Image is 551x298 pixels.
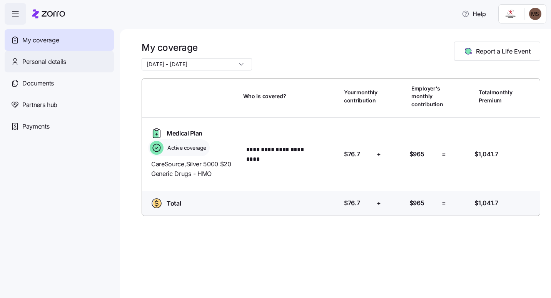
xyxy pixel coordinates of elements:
span: = [442,198,446,208]
a: Personal details [5,51,114,72]
span: + [377,149,381,159]
span: Medical Plan [167,129,202,138]
span: My coverage [22,35,59,45]
span: $965 [409,198,424,208]
span: $965 [409,149,424,159]
button: Help [456,6,492,22]
span: Help [462,9,486,18]
span: = [442,149,446,159]
span: CareSource , Silver 5000 $20 Generic Drugs - HMO [151,159,237,179]
span: Partners hub [22,100,57,110]
button: Report a Life Event [454,42,540,61]
a: My coverage [5,29,114,51]
span: Total [167,199,181,208]
span: $1,041.7 [474,198,498,208]
a: Partners hub [5,94,114,116]
span: Total monthly Premium [479,89,513,104]
span: $1,041.7 [474,149,498,159]
span: Documents [22,79,54,88]
span: $76.7 [344,149,360,159]
img: c43716a6d79f4ae7cb6c92c5e0aa3381 [529,8,541,20]
span: Who is covered? [243,92,286,100]
img: Employer logo [503,9,518,18]
span: + [377,198,381,208]
span: Personal details [22,57,66,67]
span: Payments [22,122,49,131]
span: Your monthly contribution [344,89,377,104]
span: Active coverage [165,144,206,152]
span: $76.7 [344,198,360,208]
a: Documents [5,72,114,94]
span: Report a Life Event [476,47,531,56]
span: Employer's monthly contribution [411,85,443,108]
h1: My coverage [142,42,252,54]
a: Payments [5,116,114,137]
